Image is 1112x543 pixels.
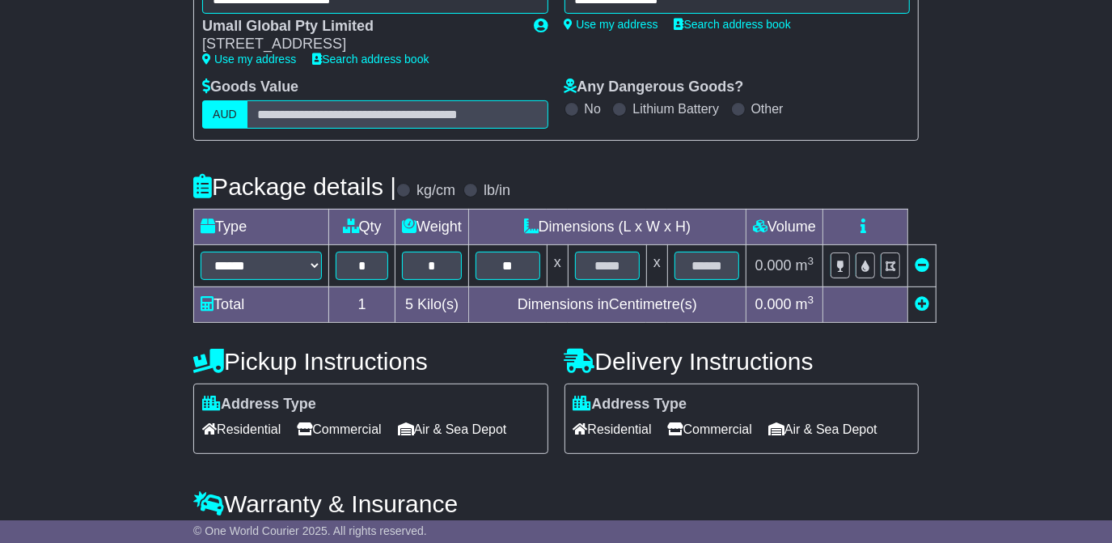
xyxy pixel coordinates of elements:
label: AUD [202,100,247,129]
label: Goods Value [202,78,298,96]
td: Weight [395,209,469,244]
span: m [796,296,814,312]
td: Type [194,209,329,244]
a: Search address book [312,53,429,66]
label: Any Dangerous Goods? [564,78,744,96]
a: Use my address [564,18,658,31]
td: Volume [746,209,822,244]
label: Address Type [573,396,687,414]
td: Dimensions in Centimetre(s) [468,286,746,322]
h4: Package details | [193,173,396,200]
td: Dimensions (L x W x H) [468,209,746,244]
label: Address Type [202,396,316,414]
td: Qty [329,209,395,244]
span: Air & Sea Depot [398,417,507,442]
span: © One World Courier 2025. All rights reserved. [193,524,427,537]
label: lb/in [484,182,510,200]
span: 0.000 [755,257,792,274]
label: Lithium Battery [632,101,719,117]
a: Use my address [202,53,296,66]
span: 5 [405,296,413,312]
sup: 3 [808,294,814,306]
label: Other [751,101,784,117]
h4: Delivery Instructions [564,348,919,375]
span: Residential [202,417,281,442]
td: Kilo(s) [395,286,469,322]
span: Air & Sea Depot [768,417,877,442]
span: Commercial [297,417,381,442]
span: 0.000 [755,296,792,312]
a: Remove this item [915,257,929,274]
a: Add new item [915,296,929,312]
td: x [646,244,667,286]
label: No [585,101,601,117]
a: Search address book [674,18,791,31]
span: m [796,257,814,274]
div: [STREET_ADDRESS] [202,36,518,53]
sup: 3 [808,255,814,267]
h4: Pickup Instructions [193,348,548,375]
div: Umall Global Pty Limited [202,18,518,36]
td: x [547,244,568,286]
h4: Warranty & Insurance [193,490,919,517]
td: 1 [329,286,395,322]
label: kg/cm [416,182,455,200]
span: Residential [573,417,652,442]
td: Total [194,286,329,322]
span: Commercial [668,417,752,442]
